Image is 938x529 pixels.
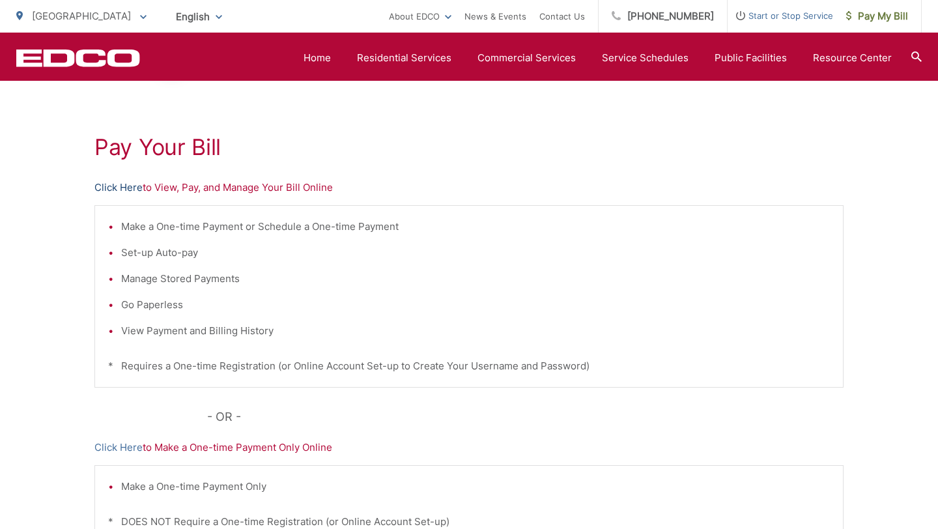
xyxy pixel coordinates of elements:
p: * Requires a One-time Registration (or Online Account Set-up to Create Your Username and Password) [108,358,830,374]
p: to Make a One-time Payment Only Online [94,440,844,455]
span: Pay My Bill [846,8,908,24]
a: Public Facilities [715,50,787,66]
li: Make a One-time Payment Only [121,479,830,494]
a: Residential Services [357,50,451,66]
span: English [166,5,232,28]
a: About EDCO [389,8,451,24]
a: Click Here [94,180,143,195]
a: Service Schedules [602,50,689,66]
a: Resource Center [813,50,892,66]
h1: Pay Your Bill [94,134,844,160]
span: [GEOGRAPHIC_DATA] [32,10,131,22]
li: View Payment and Billing History [121,323,830,339]
a: EDCD logo. Return to the homepage. [16,49,140,67]
a: Click Here [94,440,143,455]
li: Go Paperless [121,297,830,313]
li: Manage Stored Payments [121,271,830,287]
a: Home [304,50,331,66]
a: Commercial Services [477,50,576,66]
p: - OR - [207,407,844,427]
p: to View, Pay, and Manage Your Bill Online [94,180,844,195]
li: Set-up Auto-pay [121,245,830,261]
a: Contact Us [539,8,585,24]
li: Make a One-time Payment or Schedule a One-time Payment [121,219,830,235]
a: News & Events [464,8,526,24]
